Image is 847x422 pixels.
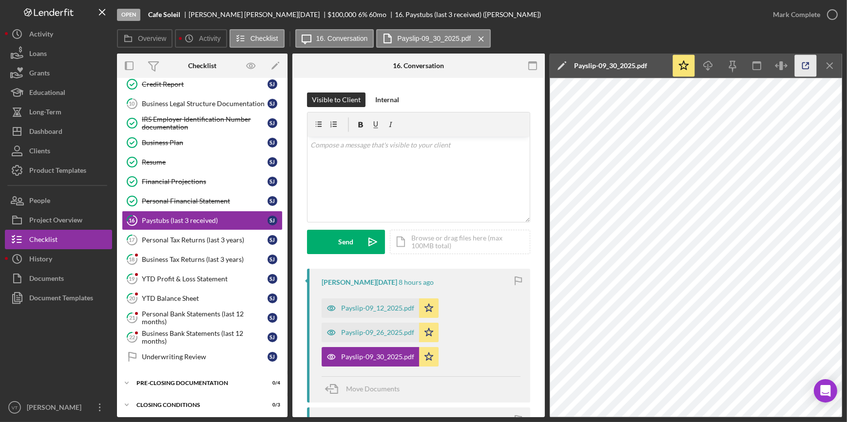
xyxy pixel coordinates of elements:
div: Dashboard [29,122,62,144]
div: Payslip-09_30_2025.pdf [574,62,647,70]
button: Dashboard [5,122,112,141]
tspan: 17 [129,237,135,243]
div: Business Legal Structure Documentation [142,100,268,108]
div: YTD Balance Sheet [142,294,268,302]
a: ResumeSJ [122,152,283,172]
div: S J [268,216,277,225]
a: Clients [5,141,112,161]
a: 17Personal Tax Returns (last 3 years)SJ [122,230,283,250]
button: Internal [370,92,404,107]
div: 6 % [358,11,367,18]
a: Credit ReportSJ [122,74,283,94]
label: Activity [199,35,220,42]
div: 0 / 4 [263,380,280,386]
a: IRS Employer Identification Number documentationSJ [122,113,283,133]
a: Underwriting ReviewSJ [122,347,283,367]
div: S J [268,157,277,167]
div: Payslip-09_30_2025.pdf [341,353,414,361]
div: IRS Employer Identification Number documentation [142,115,268,131]
button: Activity [5,24,112,44]
div: Project Overview [29,210,82,232]
div: Personal Tax Returns (last 3 years) [142,236,268,244]
div: Personal Financial Statement [142,197,268,205]
div: S J [268,138,277,147]
div: Business Bank Statements (last 12 months) [142,330,268,345]
div: Personal Bank Statements (last 12 months) [142,310,268,326]
div: S J [268,313,277,323]
div: Open [117,9,140,21]
div: S J [268,332,277,342]
div: Pre-Closing Documentation [136,380,256,386]
button: History [5,249,112,269]
div: History [29,249,52,271]
div: Documents [29,269,64,291]
div: S J [268,99,277,109]
div: Internal [375,92,399,107]
text: VT [12,405,18,410]
a: Product Templates [5,161,112,180]
button: Long-Term [5,102,112,122]
div: Send [339,230,354,254]
button: Documents [5,269,112,288]
button: Grants [5,63,112,83]
div: Closing Conditions [136,402,256,408]
div: Checklist [29,230,58,252]
button: Payslip-09_30_2025.pdf [322,347,439,367]
div: Loans [29,44,47,66]
div: Underwriting Review [142,353,268,361]
div: Visible to Client [312,92,361,107]
div: Payslip-09_12_2025.pdf [341,304,414,312]
div: S J [268,294,277,303]
div: [PERSON_NAME][DATE] [322,278,397,286]
a: Personal Financial StatementSJ [122,191,283,211]
button: Mark Complete [763,5,842,24]
button: Loans [5,44,112,63]
button: Move Documents [322,377,409,401]
a: Project Overview [5,210,112,230]
div: Educational [29,83,65,105]
div: [PERSON_NAME] [PERSON_NAME][DATE] [189,11,328,18]
div: S J [268,352,277,362]
tspan: 10 [129,100,135,107]
div: Business Tax Returns (last 3 years) [142,256,268,263]
div: 60 mo [369,11,386,18]
a: 10Business Legal Structure DocumentationSJ [122,94,283,113]
a: 19YTD Profit & Loss StatementSJ [122,269,283,289]
button: Checklist [230,29,285,48]
div: [PERSON_NAME] [24,398,88,420]
div: Checklist [188,62,216,70]
button: People [5,191,112,210]
div: Credit Report [142,80,268,88]
button: Checklist [5,230,112,249]
div: Resume [142,158,268,166]
div: Payslip-09_26_2025.pdf [341,329,414,336]
tspan: 18 [129,256,135,262]
tspan: 19 [129,275,135,282]
tspan: 21 [129,314,135,321]
button: VT[PERSON_NAME] [5,398,112,417]
button: Document Templates [5,288,112,308]
div: S J [268,235,277,245]
div: Paystubs (last 3 received) [142,217,268,224]
a: 20YTD Balance SheetSJ [122,289,283,308]
div: Financial Projections [142,178,268,185]
time: 2025-10-03 02:48 [399,278,434,286]
div: 16. Conversation [393,62,444,70]
button: Payslip-09_12_2025.pdf [322,298,439,318]
div: 16. Paystubs (last 3 received) ([PERSON_NAME]) [395,11,541,18]
div: People [29,191,50,213]
div: S J [268,255,277,264]
b: Cafe Soleil [148,11,180,18]
a: 18Business Tax Returns (last 3 years)SJ [122,250,283,269]
button: Payslip-09_30_2025.pdf [376,29,491,48]
div: Document Templates [29,288,93,310]
button: 16. Conversation [295,29,374,48]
